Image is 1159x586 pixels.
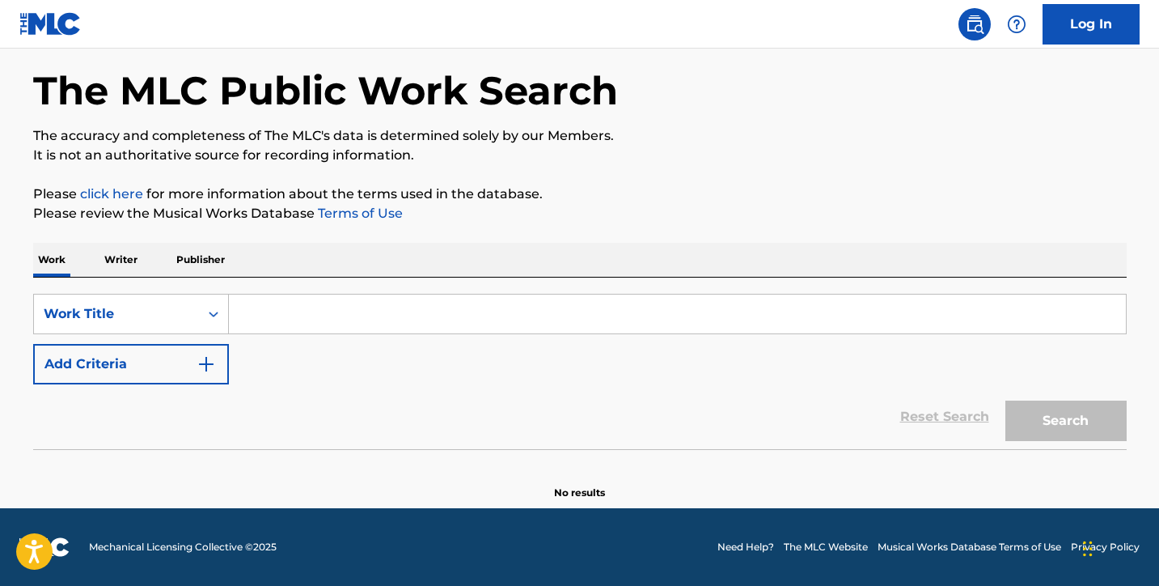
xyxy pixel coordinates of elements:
[33,146,1127,165] p: It is not an authoritative source for recording information.
[33,294,1127,449] form: Search Form
[1043,4,1140,45] a: Log In
[958,8,991,40] a: Public Search
[33,243,70,277] p: Work
[1000,8,1033,40] div: Help
[197,355,216,374] img: 9d2ae6d4665cec9f34b9.svg
[33,344,229,384] button: Add Criteria
[965,15,984,34] img: search
[89,540,277,554] span: Mechanical Licensing Collective © 2025
[80,186,143,202] a: click here
[33,66,618,115] h1: The MLC Public Work Search
[99,243,142,277] p: Writer
[1071,540,1140,554] a: Privacy Policy
[33,126,1127,146] p: The accuracy and completeness of The MLC's data is determined solely by our Members.
[44,304,189,324] div: Work Title
[33,204,1127,223] p: Please review the Musical Works Database
[554,466,605,500] p: No results
[315,206,403,221] a: Terms of Use
[19,12,82,36] img: MLC Logo
[33,185,1127,204] p: Please for more information about the terms used in the database.
[1007,15,1026,34] img: help
[784,540,868,554] a: The MLC Website
[19,537,70,557] img: logo
[1083,524,1093,573] div: Drag
[171,243,230,277] p: Publisher
[717,540,774,554] a: Need Help?
[878,540,1061,554] a: Musical Works Database Terms of Use
[1078,508,1159,586] iframe: Chat Widget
